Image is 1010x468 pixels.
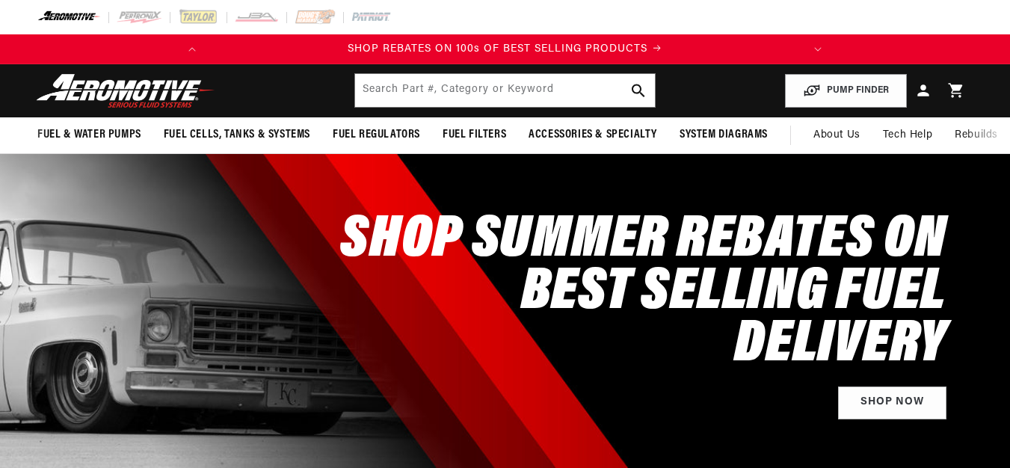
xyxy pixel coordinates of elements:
summary: Accessories & Specialty [517,117,668,153]
button: PUMP FINDER [785,74,907,108]
button: Translation missing: en.sections.announcements.previous_announcement [177,34,207,64]
span: Rebuilds [955,127,998,144]
summary: Fuel Cells, Tanks & Systems [153,117,321,153]
summary: Fuel Filters [431,117,517,153]
div: 1 of 2 [207,41,803,58]
button: Translation missing: en.sections.announcements.next_announcement [803,34,833,64]
span: Fuel Regulators [333,127,420,143]
span: About Us [813,129,860,141]
input: Search by Part Number, Category or Keyword [355,74,656,107]
span: Fuel Filters [443,127,506,143]
h2: SHOP SUMMER REBATES ON BEST SELLING FUEL DELIVERY [307,215,946,372]
span: Tech Help [883,127,932,144]
button: search button [622,74,655,107]
summary: Fuel & Water Pumps [26,117,153,153]
summary: Fuel Regulators [321,117,431,153]
a: Shop Now [838,387,946,420]
summary: Tech Help [872,117,943,153]
summary: Rebuilds [943,117,1009,153]
span: System Diagrams [680,127,768,143]
div: Announcement [207,41,803,58]
summary: System Diagrams [668,117,779,153]
span: SHOP REBATES ON 100s OF BEST SELLING PRODUCTS [348,43,647,55]
span: Accessories & Specialty [529,127,657,143]
span: Fuel & Water Pumps [37,127,141,143]
a: SHOP REBATES ON 100s OF BEST SELLING PRODUCTS [207,41,803,58]
img: Aeromotive [32,73,219,108]
span: Fuel Cells, Tanks & Systems [164,127,310,143]
a: About Us [802,117,872,153]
